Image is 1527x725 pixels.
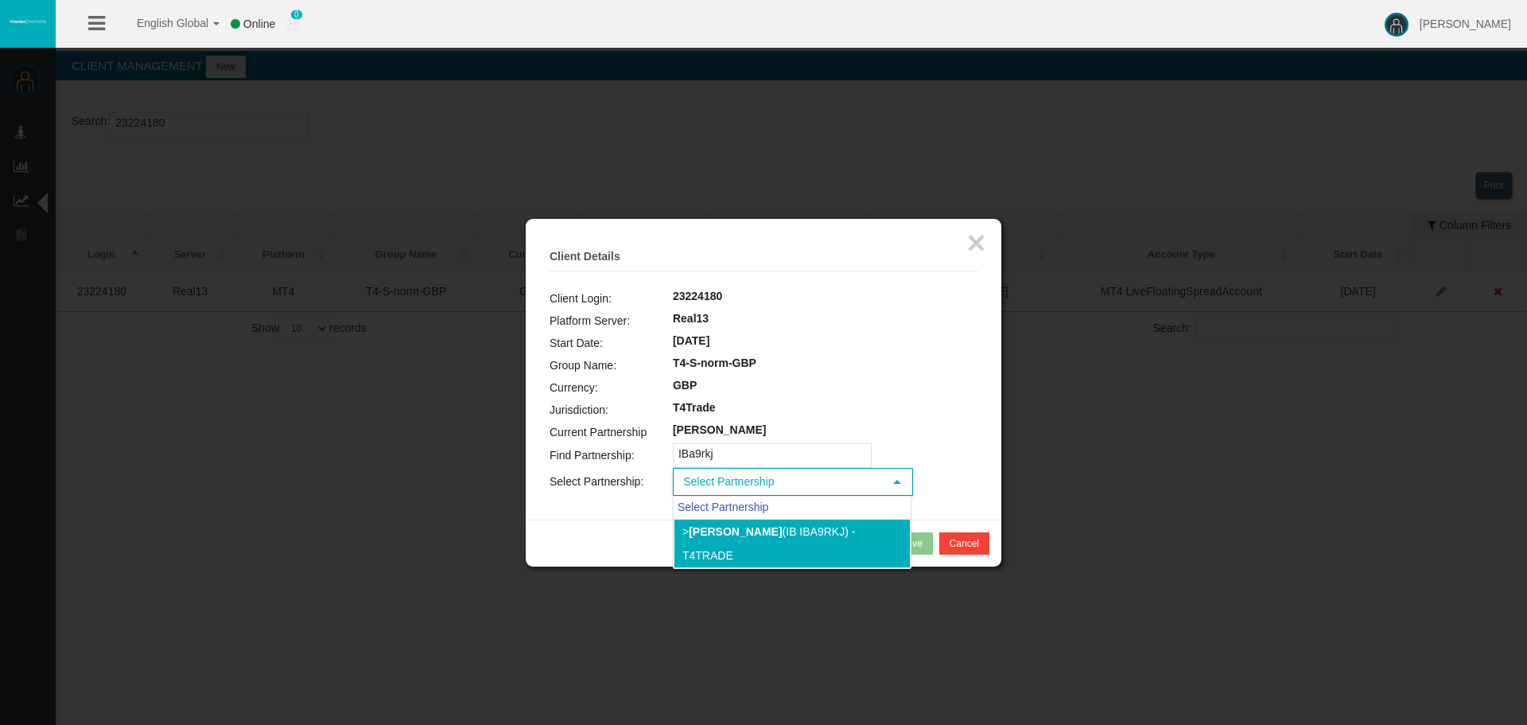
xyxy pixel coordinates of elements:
[1420,18,1511,30] span: [PERSON_NAME]
[243,18,275,30] span: Online
[286,17,299,33] img: user_small.png
[1385,13,1408,37] img: user-image
[891,476,903,489] span: select
[673,287,722,306] label: 23224180
[550,250,620,263] b: Client Details
[550,399,673,421] td: Jurisdiction:
[939,532,989,555] button: Cancel
[673,376,697,395] label: GBP
[673,354,756,372] label: T4-S-norm-GBP
[673,310,709,328] label: Real13
[550,332,673,354] td: Start Date:
[673,421,766,439] label: [PERSON_NAME]
[674,497,911,518] div: Select Partnership
[550,376,673,399] td: Currency:
[550,449,635,462] span: Find Partnership:
[290,10,303,20] span: 0
[689,525,782,538] b: [PERSON_NAME]
[550,310,673,332] td: Platform Server:
[550,421,673,443] td: Current Partnership
[673,399,716,417] label: T4Trade
[550,287,673,310] td: Client Login:
[8,18,48,25] img: logo.svg
[674,519,911,568] li: > (IB IBa9rkj) - T4Trade
[967,227,985,259] button: ×
[116,17,208,29] span: English Global
[550,475,643,488] span: Select Partnership:
[674,470,883,494] span: Select Partnership
[673,332,709,350] label: [DATE]
[550,354,673,376] td: Group Name:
